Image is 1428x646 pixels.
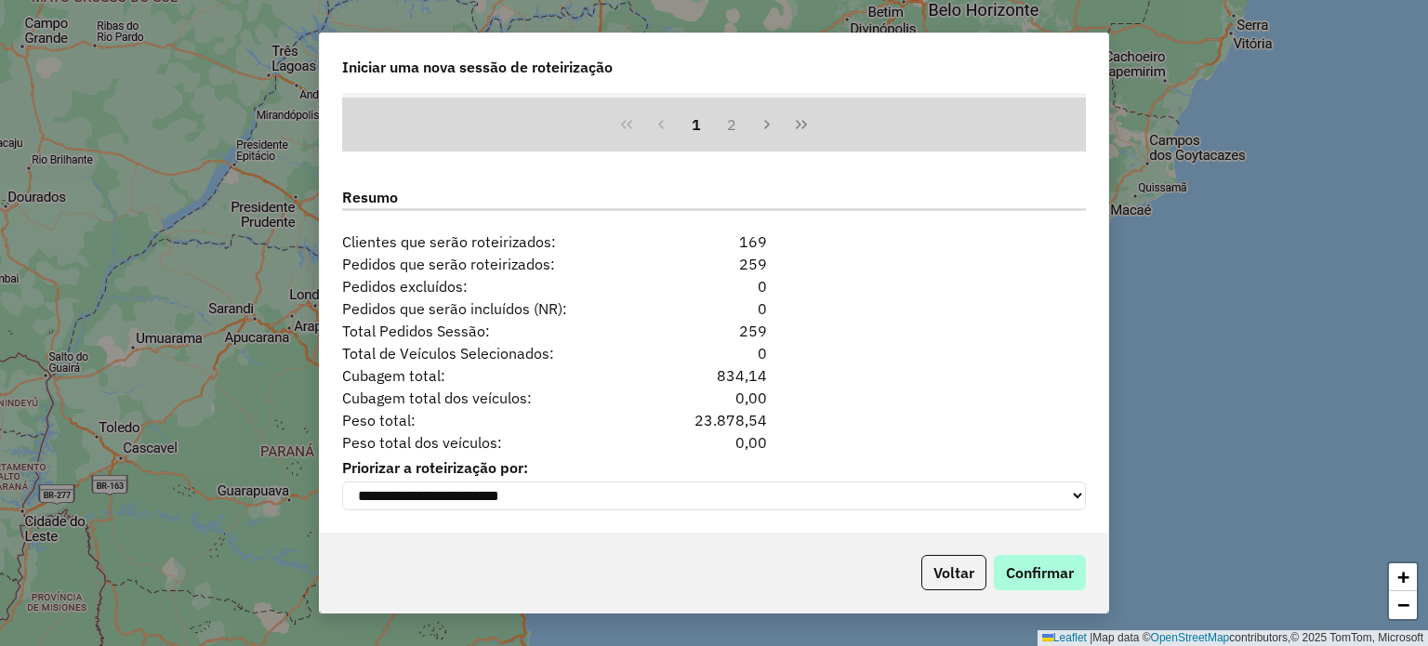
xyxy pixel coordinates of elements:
[331,431,650,454] span: Peso total dos veículos:
[331,253,650,275] span: Pedidos que serão roteirizados:
[331,231,650,253] span: Clientes que serão roteirizados:
[994,555,1086,590] button: Confirmar
[650,387,777,409] div: 0,00
[714,107,749,142] button: 2
[331,297,650,320] span: Pedidos que serão incluídos (NR):
[1397,593,1409,616] span: −
[1397,565,1409,588] span: +
[784,107,819,142] button: Last Page
[342,56,613,78] span: Iniciar uma nova sessão de roteirização
[650,275,777,297] div: 0
[331,409,650,431] span: Peso total:
[331,275,650,297] span: Pedidos excluídos:
[650,253,777,275] div: 259
[921,555,986,590] button: Voltar
[331,342,650,364] span: Total de Veículos Selecionados:
[1389,563,1417,591] a: Zoom in
[679,107,714,142] button: 1
[331,387,650,409] span: Cubagem total dos veículos:
[1038,630,1428,646] div: Map data © contributors,© 2025 TomTom, Microsoft
[650,320,777,342] div: 259
[1042,631,1087,644] a: Leaflet
[650,231,777,253] div: 169
[342,456,1086,479] label: Priorizar a roteirização por:
[650,431,777,454] div: 0,00
[650,364,777,387] div: 834,14
[1090,631,1092,644] span: |
[650,342,777,364] div: 0
[1389,591,1417,619] a: Zoom out
[749,107,785,142] button: Next Page
[331,364,650,387] span: Cubagem total:
[650,409,777,431] div: 23.878,54
[342,186,1086,211] label: Resumo
[650,297,777,320] div: 0
[331,320,650,342] span: Total Pedidos Sessão:
[1151,631,1230,644] a: OpenStreetMap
